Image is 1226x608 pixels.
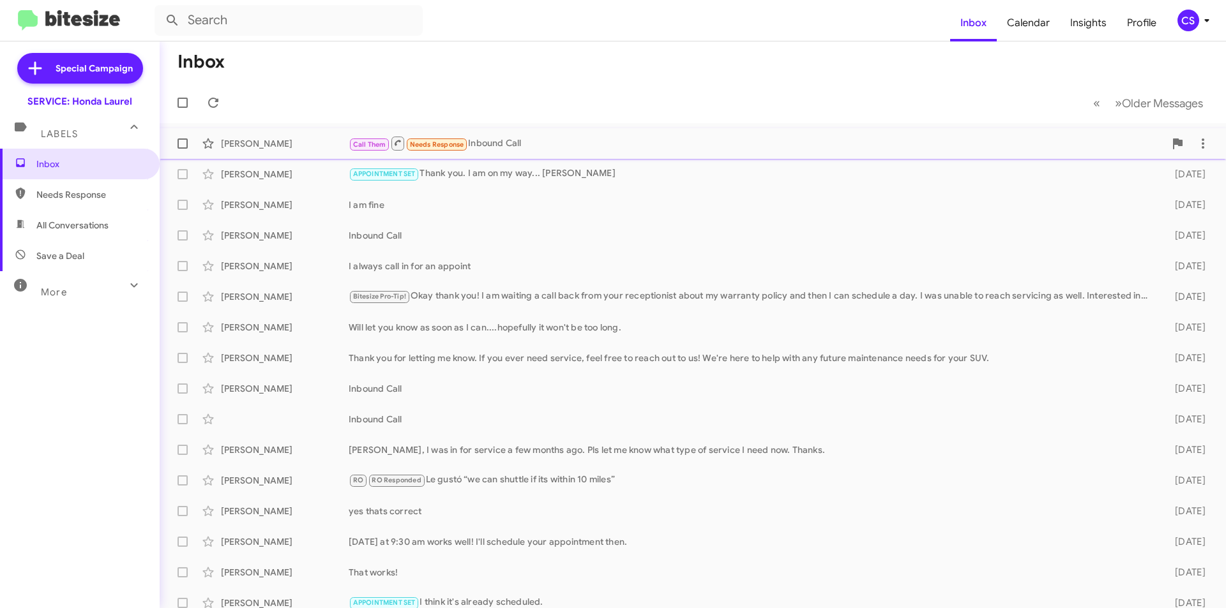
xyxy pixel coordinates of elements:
div: Inbound Call [349,229,1154,242]
div: That works! [349,566,1154,579]
div: [PERSON_NAME] [221,137,349,150]
span: Needs Response [36,188,145,201]
span: Older Messages [1122,96,1203,110]
span: All Conversations [36,219,109,232]
div: Inbound Call [349,413,1154,426]
h1: Inbox [178,52,225,72]
div: [PERSON_NAME] [221,474,349,487]
div: CS [1177,10,1199,31]
button: CS [1167,10,1212,31]
div: [PERSON_NAME] [221,321,349,334]
span: APPOINTMENT SET [353,170,416,178]
div: SERVICE: Honda Laurel [27,95,132,108]
span: RO [353,476,363,484]
div: [DATE] [1154,382,1216,395]
span: Special Campaign [56,62,133,75]
button: Next [1107,90,1211,116]
div: [DATE] [1154,321,1216,334]
div: [DATE] [1154,505,1216,517]
div: [PERSON_NAME] [221,443,349,456]
div: I always call in for an appoint [349,260,1154,272]
div: [DATE] [1154,443,1216,456]
a: Profile [1117,4,1167,41]
div: [PERSON_NAME] [221,535,349,548]
div: I am fine [349,198,1154,211]
div: yes thats correct [349,505,1154,517]
span: « [1093,95,1100,111]
div: Le gustó “we can shuttle if its within 10 miles” [349,473,1154,487]
a: Inbox [950,4,997,41]
span: Labels [41,128,78,140]
div: [PERSON_NAME] [221,168,349,181]
div: [DATE] [1154,229,1216,242]
div: [PERSON_NAME] [221,382,349,395]
div: [DATE] [1154,566,1216,579]
a: Insights [1060,4,1117,41]
div: Okay thank you! I am waiting a call back from your receptionist about my warranty policy and then... [349,289,1154,304]
div: Thank you. I am on my way... [PERSON_NAME] [349,167,1154,181]
div: [DATE] [1154,290,1216,303]
div: Inbound Call [349,382,1154,395]
span: Inbox [36,158,145,170]
div: Will let you know as soon as I can....hopefully it won't be too long. [349,321,1154,334]
button: Previous [1086,90,1108,116]
span: Call Them [353,140,386,149]
a: Calendar [997,4,1060,41]
div: [DATE] at 9:30 am works well! I'll schedule your appointment then. [349,535,1154,548]
div: [PERSON_NAME] [221,352,349,364]
span: Save a Deal [36,249,84,262]
div: [PERSON_NAME] [221,229,349,242]
div: [DATE] [1154,474,1216,487]
div: [DATE] [1154,352,1216,364]
div: [PERSON_NAME] [221,505,349,517]
div: [DATE] [1154,260,1216,272]
div: [PERSON_NAME] [221,290,349,303]
span: RO Responded [372,476,421,484]
div: [DATE] [1154,413,1216,426]
div: [PERSON_NAME] [221,260,349,272]
div: [DATE] [1154,168,1216,181]
span: » [1115,95,1122,111]
nav: Page navigation example [1086,90,1211,116]
div: Inbound Call [349,135,1165,151]
div: [DATE] [1154,535,1216,548]
span: APPOINTMENT SET [353,598,416,607]
div: [PERSON_NAME], I was in for service a few months ago. Pls let me know what type of service I need... [349,443,1154,456]
span: More [41,286,67,298]
span: Bitesize Pro-Tip! [353,292,406,300]
input: Search [155,5,423,36]
div: [DATE] [1154,198,1216,211]
a: Special Campaign [17,53,143,84]
div: [PERSON_NAME] [221,198,349,211]
div: [PERSON_NAME] [221,566,349,579]
div: Thank you for letting me know. If you ever need service, feel free to reach out to us! We're here... [349,352,1154,364]
span: Needs Response [410,140,464,149]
